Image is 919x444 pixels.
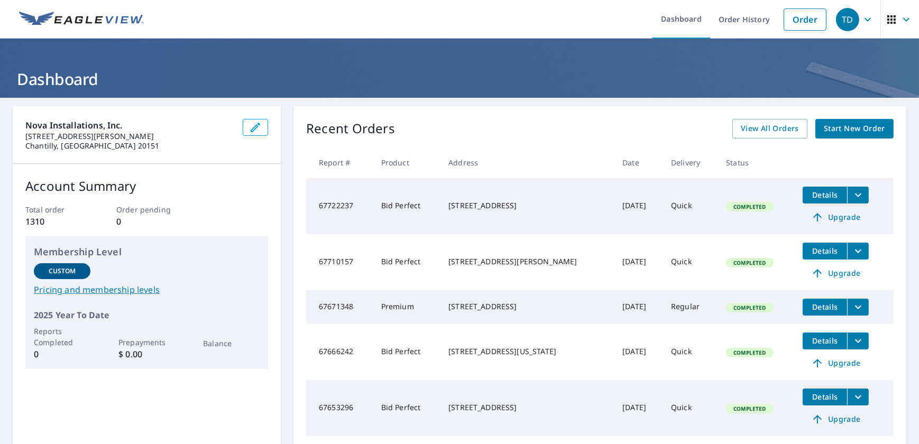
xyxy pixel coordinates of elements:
td: 67666242 [306,324,373,380]
button: detailsBtn-67722237 [803,187,847,203]
p: Account Summary [25,177,268,196]
p: 2025 Year To Date [34,309,260,321]
div: [STREET_ADDRESS] [448,200,605,211]
a: View All Orders [732,119,807,138]
span: Upgrade [809,211,862,224]
a: Upgrade [803,411,869,428]
td: [DATE] [614,234,663,290]
td: Regular [663,290,718,324]
a: Order [784,8,826,31]
p: Total order [25,204,86,215]
td: [DATE] [614,380,663,436]
p: Prepayments [118,337,175,348]
button: detailsBtn-67671348 [803,299,847,316]
p: 0 [116,215,177,228]
th: Report # [306,147,373,178]
button: filesDropdownBtn-67710157 [847,243,869,260]
span: Completed [727,405,772,412]
button: filesDropdownBtn-67653296 [847,388,869,405]
span: Details [809,246,841,256]
div: TD [836,8,859,31]
td: Quick [663,178,718,234]
button: filesDropdownBtn-67671348 [847,299,869,316]
p: Chantilly, [GEOGRAPHIC_DATA] 20151 [25,141,234,151]
div: [STREET_ADDRESS][PERSON_NAME] [448,256,605,267]
a: Upgrade [803,209,869,226]
p: Membership Level [34,245,260,259]
span: Completed [727,203,772,210]
button: detailsBtn-67710157 [803,243,847,260]
button: detailsBtn-67666242 [803,332,847,349]
th: Product [373,147,440,178]
button: filesDropdownBtn-67722237 [847,187,869,203]
span: Details [809,302,841,312]
p: 0 [34,348,90,360]
span: Details [809,190,841,200]
span: Details [809,336,841,346]
p: [STREET_ADDRESS][PERSON_NAME] [25,132,234,141]
td: [DATE] [614,324,663,380]
p: Custom [49,266,76,276]
div: [STREET_ADDRESS] [448,301,605,312]
span: Details [809,392,841,402]
td: Quick [663,234,718,290]
span: Upgrade [809,267,862,280]
span: Completed [727,259,772,266]
th: Date [614,147,663,178]
div: [STREET_ADDRESS][US_STATE] [448,346,605,357]
p: Order pending [116,204,177,215]
a: Upgrade [803,265,869,282]
span: View All Orders [741,122,799,135]
span: Upgrade [809,357,862,369]
div: [STREET_ADDRESS] [448,402,605,413]
td: Bid Perfect [373,380,440,436]
span: Completed [727,349,772,356]
button: detailsBtn-67653296 [803,388,847,405]
td: Quick [663,380,718,436]
td: Bid Perfect [373,178,440,234]
th: Status [718,147,794,178]
td: Bid Perfect [373,324,440,380]
td: Bid Perfect [373,234,440,290]
td: 67653296 [306,380,373,436]
p: Reports Completed [34,326,90,348]
p: Balance [203,338,260,349]
p: 1310 [25,215,86,228]
th: Delivery [663,147,718,178]
button: filesDropdownBtn-67666242 [847,332,869,349]
p: Nova Installations, Inc. [25,119,234,132]
td: [DATE] [614,290,663,324]
td: 67710157 [306,234,373,290]
a: Upgrade [803,355,869,372]
a: Pricing and membership levels [34,283,260,296]
td: Premium [373,290,440,324]
th: Address [440,147,614,178]
p: Recent Orders [306,119,395,138]
td: Quick [663,324,718,380]
a: Start New Order [815,119,894,138]
td: [DATE] [614,178,663,234]
span: Upgrade [809,413,862,425]
p: $ 0.00 [118,348,175,360]
h1: Dashboard [13,68,906,90]
span: Completed [727,304,772,311]
img: EV Logo [19,12,144,27]
td: 67722237 [306,178,373,234]
span: Start New Order [824,122,885,135]
td: 67671348 [306,290,373,324]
